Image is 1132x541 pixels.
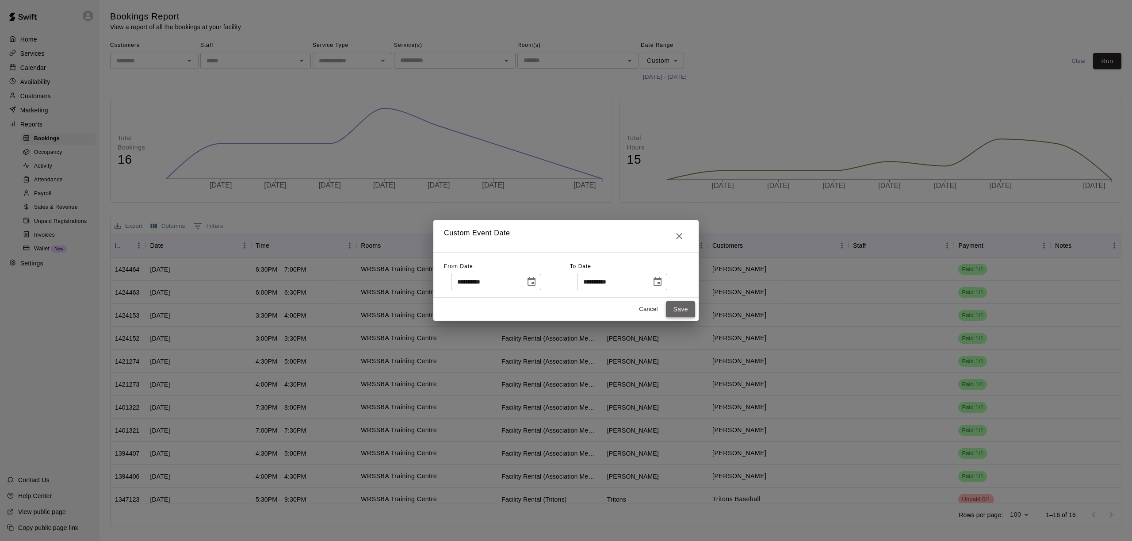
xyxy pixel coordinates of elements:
button: Save [666,301,695,318]
h2: Custom Event Date [433,220,699,252]
button: Cancel [634,303,662,316]
button: Close [670,227,688,245]
span: From Date [444,263,473,269]
button: Choose date, selected date is Sep 1, 2024 [523,273,540,291]
span: To Date [570,263,591,269]
button: Choose date, selected date is Aug 31, 2025 [649,273,666,291]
